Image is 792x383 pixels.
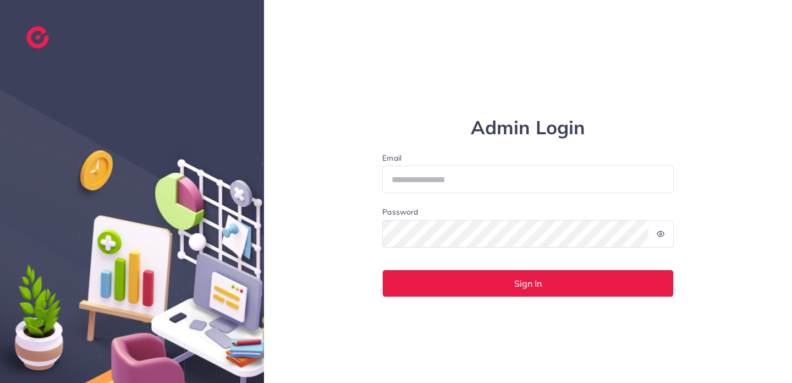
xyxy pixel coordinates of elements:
[26,26,49,48] img: logo
[382,152,674,163] label: Email
[382,206,418,217] label: Password
[382,270,674,297] button: Sign In
[514,279,542,288] span: Sign In
[382,117,674,139] h1: Admin Login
